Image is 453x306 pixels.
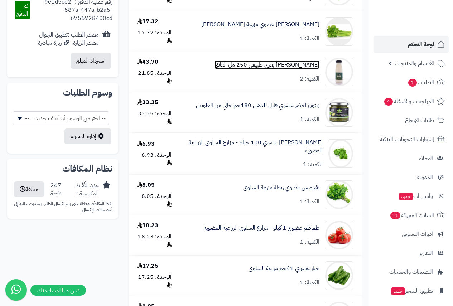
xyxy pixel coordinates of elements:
[390,212,401,219] span: 11
[137,18,158,26] div: 17.32
[325,180,353,209] img: 1739222761-%D8%A8%D9%82%D8%AF%D9%88%D9%86%D8%B3%20%D8%B9%D8%B6%D9%88%D9%8A%20%D8%A7%D9%84%D8%B3%D...
[137,29,172,45] div: الوحدة: 17.32
[374,131,449,148] a: إشعارات التحويلات البنكية
[243,184,319,192] a: بقدونس عضوي ربطة مزرعة السلوى
[137,140,155,148] div: 6.93
[13,88,112,97] h2: وسوم الطلبات
[137,222,158,230] div: 18.23
[374,169,449,186] a: المدونة
[300,238,319,246] div: الكمية: 1
[325,221,353,249] img: 1739227887-%D8%B7%D9%85%D8%A7%D8%B7%D9%85%20%D8%B9%D8%B6%D9%88%D9%8A%201%20%D9%83%D8%AC%D9%85%20%...
[391,286,433,296] span: تطبيق المتجر
[215,61,319,69] a: [PERSON_NAME] بقري طبيعي 250 مل الفائق
[38,31,99,47] div: مصدر الطلب :تطبيق الجوال
[71,53,111,69] button: استرداد المبلغ
[38,39,99,47] div: مصدر الزيارة: زيارة مباشرة
[374,244,449,262] a: التقارير
[137,273,172,290] div: الوحدة: 17.25
[399,193,413,200] span: جديد
[390,210,434,220] span: السلات المتروكة
[419,248,433,258] span: التقارير
[300,115,319,123] div: الكمية: 1
[374,112,449,129] a: طلبات الإرجاع
[419,153,433,163] span: العملاء
[374,36,449,53] a: لوحة التحكم
[408,39,434,49] span: لوحة التحكم
[137,151,172,167] div: الوحدة: 6.93
[384,98,393,106] span: 4
[404,17,446,32] img: logo-2.png
[374,263,449,281] a: التطبيقات والخدمات
[50,181,61,198] div: 267
[300,278,319,287] div: الكمية: 1
[405,115,434,125] span: طلبات الإرجاع
[137,69,172,86] div: الوحدة: 21.85
[380,134,434,144] span: إشعارات التحويلات البنكية
[325,261,353,290] img: 1740766441-%D9%84%D9%82%D8%B7%D8%A9%20%D8%B4%D8%A7%D8%B4%D8%A9%202025-02-28%20210539-90x90.png
[137,110,172,126] div: الوحدة: 33.35
[196,101,319,110] a: زيتون اخضر عضوي قابل للدهن 180جم خالي من الغلوتين
[328,139,353,168] img: 1739221875-%D8%AC%D8%B1%D8%AC%D9%8A%D8%B1%20%D8%B9%D8%B6%D9%88%D9%8A%20%D8%A7%D9%84%D8%B3%D9%84%D...
[300,34,319,43] div: الكمية: 1
[391,287,405,295] span: جديد
[13,165,112,173] h2: نظام المكافآت
[374,225,449,243] a: أدوات التسويق
[137,58,158,66] div: 43.70
[402,229,433,239] span: أدوات التسويق
[374,282,449,300] a: تطبيق المتجرجديد
[249,264,319,273] a: خيار عضوي 1 كجم مزرعة السلوى
[399,191,433,201] span: وآتس آب
[374,93,449,110] a: المراجعات والأسئلة4
[374,188,449,205] a: وآتس آبجديد
[325,58,353,86] img: 1726940789-%D9%84%D8%A8%D9%86%20%D9%83%D9%81%D9%8A%D8%B1%20%D8%A8%D9%82%D8%B1%20%20-90x90.jpeg
[389,267,433,277] span: التطبيقات والخدمات
[395,58,434,68] span: الأقسام والمنتجات
[408,77,434,87] span: الطلبات
[61,181,99,198] div: عدد النِّقَاط المكتسبة :
[137,262,158,270] div: 17.25
[64,128,111,144] a: إدارة الوسوم
[137,192,172,209] div: الوحدة: 8.05
[13,112,109,125] span: -- اختر من الوسوم أو أضف جديد... --
[300,198,319,206] div: الكمية: 1
[374,150,449,167] a: العملاء
[201,20,319,29] a: [PERSON_NAME] عضوي مزرعة [PERSON_NAME]
[13,111,109,125] span: -- اختر من الوسوم أو أضف جديد... --
[204,224,319,232] a: طماطم عضوي 1 كيلو - مزارع السلوى الزراعية العضوية
[137,181,155,189] div: 8.05
[325,17,353,46] img: 1717876891-%D9%83%D8%B1%D9%81%D8%B4%20%D8%A7%D9%84%D8%B4%D9%87%D9%88%D8%A7%D9%86%20-90x90.png
[384,96,434,106] span: المراجعات والأسئلة
[137,233,172,249] div: الوحدة: 18.23
[13,201,112,213] p: نقاط المكافآت معلقة حتى يتم اكتمال الطلب بتحديث حالته إلى أحد حالات الإكتمال
[137,98,158,107] div: 33.35
[417,172,433,182] span: المدونة
[16,1,28,18] span: تم الدفع
[300,75,319,83] div: الكمية: 2
[325,98,353,127] img: 1737832387-8024046001663-90x90.jpg
[374,74,449,91] a: الطلبات1
[408,79,417,87] span: 1
[374,207,449,224] a: السلات المتروكة11
[50,190,61,198] div: نقطة
[188,139,323,155] a: [PERSON_NAME] عضوي 100 جرام - مزارع السلوى الزراعية العضوية
[14,181,44,197] button: معلقة
[303,160,323,169] div: الكمية: 1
